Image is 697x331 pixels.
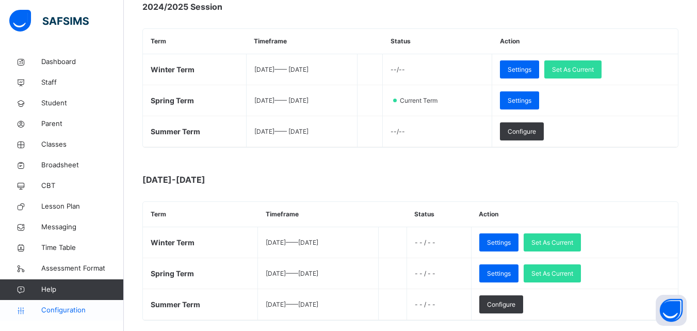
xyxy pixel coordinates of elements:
span: Settings [508,65,531,74]
span: Configure [508,127,536,136]
span: [DATE] —— [DATE] [254,66,309,73]
th: Action [492,29,678,54]
span: [DATE] —— [DATE] [266,239,318,246]
span: [DATE] —— [DATE] [254,128,309,135]
span: Set As Current [552,65,594,74]
button: Open asap [656,295,687,326]
span: Settings [487,238,511,247]
span: [DATE]-[DATE] [142,174,349,186]
span: Winter Term [151,238,194,247]
span: Configure [487,300,515,309]
span: Parent [41,119,124,129]
span: Set As Current [531,269,573,278]
span: Time Table [41,243,124,253]
span: Assessment Format [41,263,124,274]
span: Summer Term [151,300,200,309]
span: Lesson Plan [41,201,124,212]
span: Broadsheet [41,160,124,170]
span: Set As Current [531,238,573,247]
span: Spring Term [151,269,194,278]
span: Summer Term [151,127,200,136]
th: Status [383,29,492,54]
th: Status [407,202,471,227]
span: Classes [41,139,124,150]
span: Dashboard [41,57,124,67]
span: - - / - - [415,301,435,308]
span: CBT [41,181,124,191]
span: Winter Term [151,65,194,74]
span: - - / - - [415,239,435,246]
span: Configuration [41,305,123,316]
span: - - / - - [415,270,435,277]
span: 2024/2025 Session [142,1,222,13]
th: Term [143,202,258,227]
td: --/-- [383,54,492,85]
span: Staff [41,77,124,88]
span: Settings [487,269,511,278]
span: [DATE] —— [DATE] [266,270,318,277]
span: Current Term [399,96,444,105]
span: [DATE] —— [DATE] [254,97,309,104]
th: Action [471,202,678,227]
th: Timeframe [246,29,357,54]
span: [DATE] —— [DATE] [266,301,318,308]
span: Student [41,98,124,108]
span: Settings [508,96,531,105]
span: Spring Term [151,96,194,105]
td: --/-- [383,116,492,147]
span: Help [41,285,123,295]
img: safsims [9,10,89,31]
span: Messaging [41,222,124,232]
th: Term [143,29,246,54]
th: Timeframe [258,202,379,227]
